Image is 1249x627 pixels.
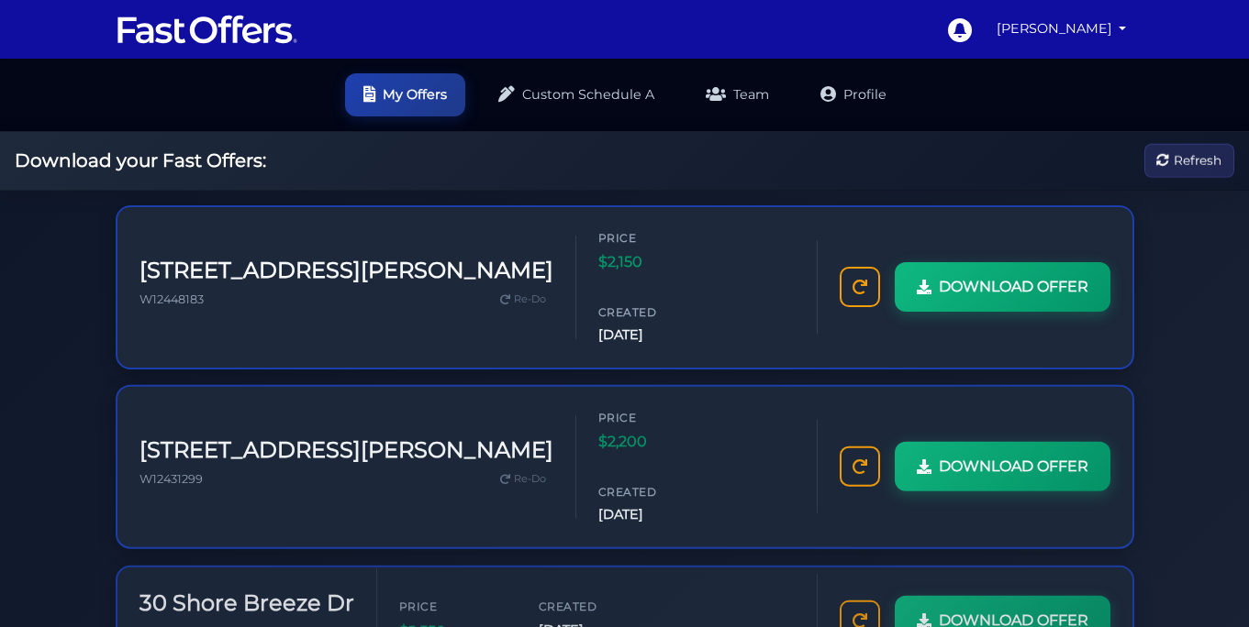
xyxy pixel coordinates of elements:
[939,454,1088,478] span: DOWNLOAD OFFER
[139,471,203,485] span: W12431299
[139,258,553,284] h3: [STREET_ADDRESS][PERSON_NAME]
[493,467,553,490] a: Re-Do
[1144,144,1234,178] button: Refresh
[802,73,905,116] a: Profile
[598,303,708,321] span: Created
[15,149,266,171] h2: Download your Fast Offers:
[139,292,204,306] span: W12448183
[939,275,1088,299] span: DOWNLOAD OFFER
[539,595,649,612] span: Created
[480,73,673,116] a: Custom Schedule A
[989,11,1134,47] a: [PERSON_NAME]
[345,73,465,116] a: My Offers
[598,503,708,524] span: [DATE]
[895,262,1110,312] a: DOWNLOAD OFFER
[598,250,708,274] span: $2,150
[598,324,708,346] span: [DATE]
[139,588,354,614] h3: 30 Shore Breeze Dr
[598,482,708,500] span: Created
[687,73,787,116] a: Team
[598,408,708,425] span: Price
[514,470,546,487] span: Re-Do
[399,595,509,612] span: Price
[1174,150,1221,170] span: Refresh
[493,288,553,312] a: Re-Do
[598,229,708,247] span: Price
[139,436,553,463] h3: [STREET_ADDRESS][PERSON_NAME]
[514,291,546,308] span: Re-Do
[895,441,1110,490] a: DOWNLOAD OFFER
[598,429,708,453] span: $2,200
